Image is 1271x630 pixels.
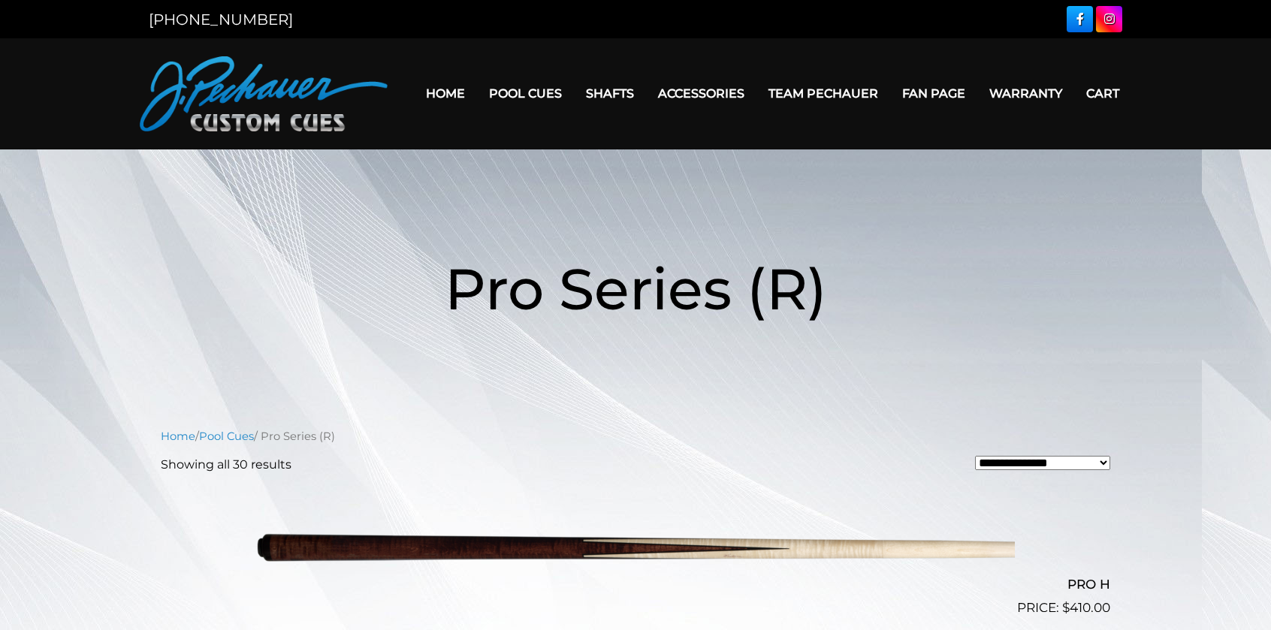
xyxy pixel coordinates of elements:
a: PRO H $410.00 [161,486,1110,618]
p: Showing all 30 results [161,456,291,474]
a: Pool Cues [477,74,574,113]
img: PRO H [256,486,1015,612]
bdi: 410.00 [1062,600,1110,615]
select: Shop order [975,456,1110,470]
a: Accessories [646,74,756,113]
a: Pool Cues [199,430,254,443]
a: Cart [1074,74,1131,113]
img: Pechauer Custom Cues [140,56,388,131]
a: Shafts [574,74,646,113]
a: Home [414,74,477,113]
a: Team Pechauer [756,74,890,113]
h2: PRO H [161,571,1110,598]
a: [PHONE_NUMBER] [149,11,293,29]
a: Warranty [977,74,1074,113]
span: $ [1062,600,1070,615]
span: Pro Series (R) [445,254,827,324]
nav: Breadcrumb [161,428,1110,445]
a: Home [161,430,195,443]
a: Fan Page [890,74,977,113]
